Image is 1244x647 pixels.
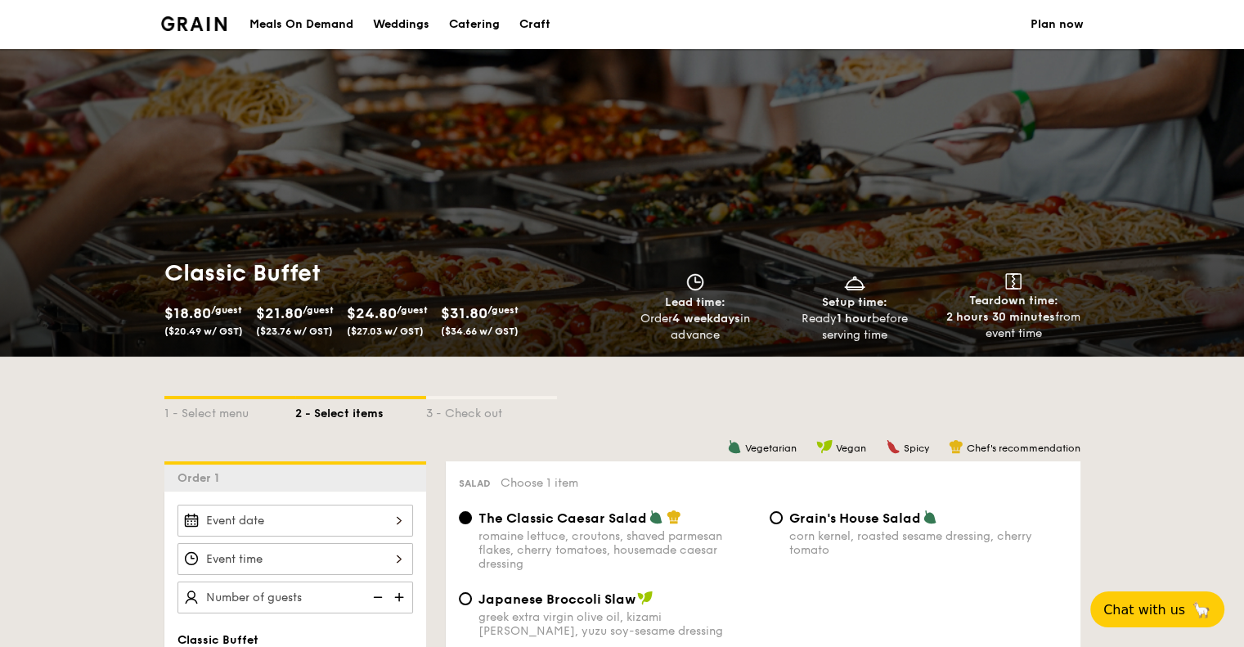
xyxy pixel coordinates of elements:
input: Event date [177,505,413,537]
span: ($20.49 w/ GST) [164,326,243,337]
span: ($27.03 w/ GST) [347,326,424,337]
span: Chat with us [1103,602,1185,618]
img: icon-reduce.1d2dbef1.svg [364,582,388,613]
img: icon-add.58712e84.svg [388,582,413,613]
button: Chat with us🦙 [1090,591,1224,627]
span: Salad [459,478,491,489]
img: Grain [161,16,227,31]
span: Classic Buffet [177,633,258,647]
span: The Classic Caesar Salad [478,510,647,526]
div: corn kernel, roasted sesame dressing, cherry tomato [789,529,1067,557]
img: icon-vegetarian.fe4039eb.svg [727,439,742,454]
div: from event time [941,309,1087,342]
span: /guest [397,304,428,316]
div: 1 - Select menu [164,399,295,422]
span: ($34.66 w/ GST) [441,326,519,337]
span: /guest [211,304,242,316]
img: icon-vegan.f8ff3823.svg [637,591,653,605]
span: $24.80 [347,304,397,322]
img: icon-vegetarian.fe4039eb.svg [923,510,937,524]
div: Order in advance [622,311,769,344]
img: icon-vegetarian.fe4039eb.svg [649,510,663,524]
span: Setup time: [822,295,887,309]
div: 3 - Check out [426,399,557,422]
img: icon-chef-hat.a58ddaea.svg [949,439,963,454]
div: Ready before serving time [781,311,927,344]
span: Spicy [904,443,929,454]
input: Event time [177,543,413,575]
span: Order 1 [177,471,226,485]
span: $31.80 [441,304,487,322]
span: Japanese Broccoli Slaw [478,591,635,607]
span: $18.80 [164,304,211,322]
strong: 2 hours 30 minutes [946,310,1055,324]
img: icon-chef-hat.a58ddaea.svg [667,510,681,524]
input: The Classic Caesar Saladromaine lettuce, croutons, shaved parmesan flakes, cherry tomatoes, house... [459,511,472,524]
div: romaine lettuce, croutons, shaved parmesan flakes, cherry tomatoes, housemade caesar dressing [478,529,757,571]
img: icon-spicy.37a8142b.svg [886,439,900,454]
input: Japanese Broccoli Slawgreek extra virgin olive oil, kizami [PERSON_NAME], yuzu soy-sesame dressing [459,592,472,605]
img: icon-dish.430c3a2e.svg [842,273,867,291]
input: Grain's House Saladcorn kernel, roasted sesame dressing, cherry tomato [770,511,783,524]
span: /guest [303,304,334,316]
span: $21.80 [256,304,303,322]
div: 2 - Select items [295,399,426,422]
strong: 1 hour [837,312,872,326]
a: Logotype [161,16,227,31]
strong: 4 weekdays [672,312,739,326]
span: Lead time: [665,295,725,309]
img: icon-teardown.65201eee.svg [1005,273,1022,290]
span: Vegetarian [745,443,797,454]
span: 🦙 [1192,600,1211,619]
input: Number of guests [177,582,413,613]
span: /guest [487,304,519,316]
span: Grain's House Salad [789,510,921,526]
span: Vegan [836,443,866,454]
img: icon-vegan.f8ff3823.svg [816,439,833,454]
div: greek extra virgin olive oil, kizami [PERSON_NAME], yuzu soy-sesame dressing [478,610,757,638]
span: Teardown time: [969,294,1058,308]
span: Chef's recommendation [967,443,1080,454]
h1: Classic Buffet [164,258,616,288]
img: icon-clock.2db775ea.svg [683,273,707,291]
span: ($23.76 w/ GST) [256,326,333,337]
span: Choose 1 item [501,476,578,490]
